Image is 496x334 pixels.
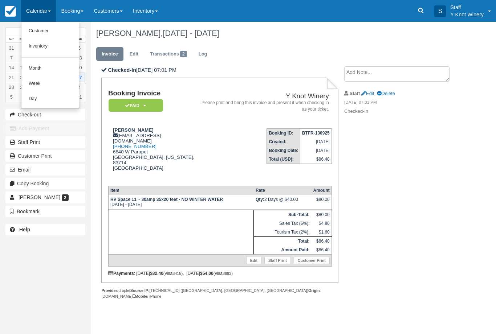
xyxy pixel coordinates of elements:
a: Inventory [21,39,79,54]
ul: Calendar [21,22,79,109]
a: Week [21,76,79,91]
a: Customer [21,24,79,39]
a: Day [21,91,79,107]
a: Month [21,61,79,76]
